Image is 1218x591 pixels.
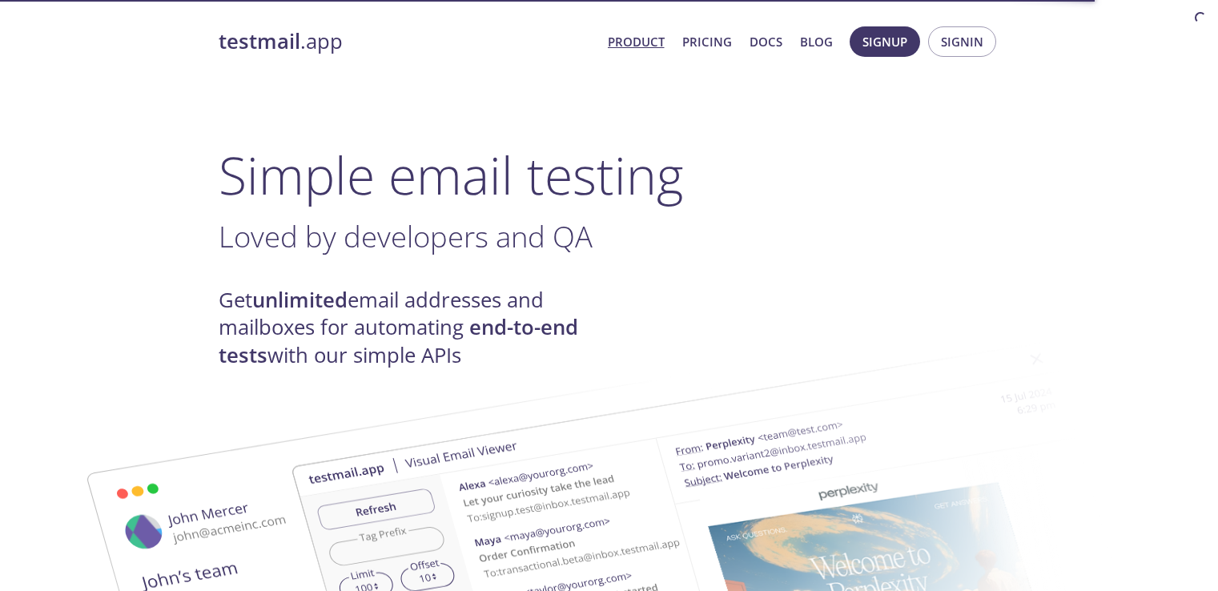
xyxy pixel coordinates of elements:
a: testmail.app [219,28,595,55]
button: Signin [928,26,996,57]
strong: end-to-end tests [219,313,578,368]
a: Product [608,31,665,52]
a: Pricing [682,31,732,52]
span: Signup [862,31,907,52]
span: Loved by developers and QA [219,216,593,256]
a: Docs [750,31,782,52]
button: Signup [850,26,920,57]
strong: unlimited [252,286,348,314]
span: Signin [941,31,983,52]
h1: Simple email testing [219,144,1000,206]
h4: Get email addresses and mailboxes for automating with our simple APIs [219,287,609,369]
strong: testmail [219,27,300,55]
a: Blog [800,31,833,52]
